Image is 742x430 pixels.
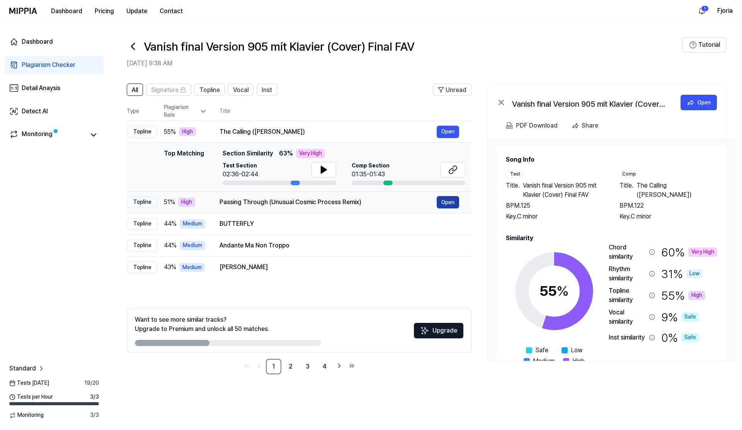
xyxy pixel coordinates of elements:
div: 55 % [661,286,705,305]
div: Test [506,171,524,178]
a: Monitoring [9,130,85,140]
a: Go to previous page [254,360,264,371]
a: Detail Anaysis [5,79,104,97]
div: Very High [296,149,325,158]
div: High [179,127,196,137]
button: 알림1 [696,5,708,17]
span: 43 % [164,263,176,272]
div: High [178,198,195,207]
button: All [127,84,143,96]
div: Topline [127,262,158,273]
button: Pricing [88,3,120,19]
a: SparklesUpgrade [414,329,463,337]
a: 4 [317,359,332,374]
div: Comp [619,171,639,178]
div: Rhythm similarity [609,264,646,283]
div: Medium [180,219,205,229]
div: 01:35-01:43 [352,170,390,179]
div: Vanish final Version 905 mit Klavier (Cover) Final FAV [512,98,667,107]
div: Key. C minor [619,212,718,221]
div: Inst similarity [609,333,646,342]
h2: Song Info [506,155,717,164]
div: The Calling ([PERSON_NAME]) [220,127,437,137]
span: 55 % [164,127,176,137]
div: Plagiarism Checker [22,60,75,70]
a: Standard [9,364,45,373]
span: 51 % [164,198,175,207]
div: 9 % [661,308,699,326]
div: Passing Through (Unusual Cosmic Process Remix) [220,198,437,207]
a: Detect AI [5,102,104,121]
span: Safe [535,346,548,355]
div: PDF Download [516,121,558,131]
button: Upgrade [414,323,463,338]
button: Unread [433,84,471,96]
div: Low [686,269,703,278]
button: Share [568,118,604,133]
button: Vocal [228,84,254,96]
img: logo [9,8,37,14]
a: 2 [283,359,298,374]
a: Contact [153,3,189,19]
a: Open [437,126,459,138]
div: Want to see more similar tracks? Upgrade to Premium and unlock all 50 matches. [135,315,269,334]
div: Topline [127,196,158,208]
div: 0 % [661,329,699,346]
div: 02:36-02:44 [223,170,258,179]
div: Plagiarism Rate [164,104,207,119]
span: Vocal [233,85,248,95]
a: Go to first page [241,360,252,371]
div: Vocal similarity [609,308,646,326]
button: Tutorial [682,37,727,53]
span: All [132,85,138,95]
div: Key. C minor [506,212,604,221]
span: Title . [619,181,633,200]
div: Andante Ma Non Troppo [220,241,459,250]
div: BUTTERFLY [220,219,459,229]
img: Sparkles [420,326,429,335]
div: High [688,291,705,300]
div: Share [582,121,598,131]
span: Low [571,346,582,355]
nav: pagination [127,359,471,374]
a: Dashboard [5,32,104,51]
button: Open [437,196,459,208]
div: Chord similarity [609,243,646,261]
div: Topline similarity [609,286,646,305]
a: 1 [266,359,281,374]
button: Fjoria [717,6,733,15]
div: Topline [127,126,158,138]
button: Dashboard [45,3,88,19]
div: BPM. 125 [506,201,604,210]
div: Safe [681,333,699,342]
span: Signature [151,85,179,95]
div: Top Matching [164,149,204,185]
span: Test Section [223,162,258,170]
span: 44 % [164,241,177,250]
button: Update [120,3,153,19]
div: 1 [701,5,709,12]
div: 55 [539,281,569,302]
img: 알림 [697,6,706,15]
a: Go to last page [346,360,357,371]
div: Topline [127,240,158,251]
span: High [572,357,585,366]
span: 3 / 3 [90,411,99,419]
button: Topline [194,84,225,96]
div: Monitoring [22,130,53,140]
span: Vanish final Version 905 mit Klavier (Cover) Final FAV [523,181,604,200]
span: Inst [262,85,272,95]
span: Tests [DATE] [9,379,49,387]
div: BPM. 122 [619,201,718,210]
h1: Vanish final Version 905 mit Klavier (Cover) Final FAV [144,38,414,55]
span: Section Similarity [223,149,273,158]
a: Song InfoTestTitle.Vanish final Version 905 mit Klavier (Cover) Final FAVBPM.125Key.C minorCompTi... [487,138,736,361]
span: 3 / 3 [90,393,99,401]
a: Go to next page [334,360,345,371]
div: Dashboard [22,37,53,46]
span: Comp Section [352,162,390,170]
h2: Similarity [506,234,717,243]
a: 3 [300,359,315,374]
